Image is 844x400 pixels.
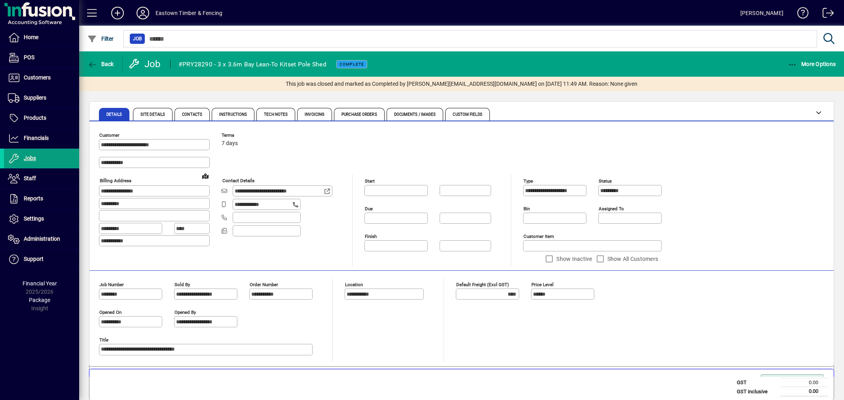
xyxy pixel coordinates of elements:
button: Profile [130,6,156,20]
a: Knowledge Base [791,2,809,27]
span: 7 days [222,140,238,147]
mat-label: Opened by [174,309,196,315]
td: 0.00 [780,387,828,396]
span: Financials [24,135,49,141]
span: Reason: None given [589,80,637,88]
span: More Options [788,61,836,67]
a: View on map [199,170,212,182]
div: Job [129,58,162,70]
app-page-header-button: Back [79,57,123,71]
span: Products [24,115,46,121]
a: POS [4,48,79,68]
mat-label: Order number [250,282,278,287]
mat-label: Status [599,178,612,184]
label: Show Cost [724,377,753,385]
td: GST [733,378,780,387]
div: [PERSON_NAME] [740,7,783,19]
span: Complete [339,62,364,67]
mat-label: Assigned to [599,206,624,211]
span: Support [24,256,44,262]
a: Home [4,28,79,47]
div: Eastown Timber & Fencing [156,7,222,19]
span: Home [24,34,38,40]
span: Terms [222,133,269,138]
button: More Options [786,57,838,71]
button: Add [105,6,130,20]
button: Filter [85,32,116,46]
a: Staff [4,169,79,189]
a: Administration [4,229,79,249]
mat-label: Customer [99,132,119,138]
span: Job [133,35,142,43]
button: Back [85,57,116,71]
mat-label: Title [99,337,108,343]
mat-label: Type [523,178,533,184]
span: Package [29,297,50,303]
span: Contacts [182,113,202,117]
a: Financials [4,128,79,148]
a: Settings [4,209,79,229]
span: Site Details [140,113,165,117]
span: Financial Year [23,280,57,287]
mat-label: Location [345,282,363,287]
mat-label: Customer Item [523,234,554,239]
span: Filter [87,36,114,42]
a: Logout [817,2,834,27]
span: Invoicing [305,113,324,117]
span: Custom Fields [453,113,482,117]
mat-label: Due [365,206,373,211]
mat-label: Finish [365,234,377,239]
span: Reports [24,195,43,202]
td: GST inclusive [733,387,780,396]
span: Jobs [24,155,36,161]
span: Suppliers [24,94,46,101]
a: Reports [4,189,79,209]
span: Staff [24,175,36,181]
span: Purchase Orders [341,113,377,117]
mat-label: Bin [523,206,530,211]
span: Back [87,61,114,67]
mat-label: Sold by [174,282,190,287]
mat-label: Default Freight (excl GST) [456,282,509,287]
span: This job was closed and marked as Completed by [PERSON_NAME][EMAIL_ADDRESS][DOMAIN_NAME] on [DATE... [286,80,588,88]
span: Details [106,113,122,117]
mat-label: Job number [99,282,124,287]
div: #PRY28290 - 3 x 3.6m Bay Lean-To Kitset Pole Shed [178,58,326,71]
a: Products [4,108,79,128]
span: Administration [24,236,60,242]
span: Settings [24,215,44,222]
mat-label: Opened On [99,309,121,315]
mat-label: Start [365,178,375,184]
span: POS [24,54,34,60]
a: Support [4,249,79,269]
mat-label: Price Level [531,282,554,287]
span: Instructions [219,113,247,117]
a: Customers [4,68,79,88]
td: 0.00 [780,378,828,387]
span: Customers [24,74,51,81]
span: Tech Notes [264,113,288,117]
a: Suppliers [4,88,79,108]
span: Documents / Images [394,113,436,117]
